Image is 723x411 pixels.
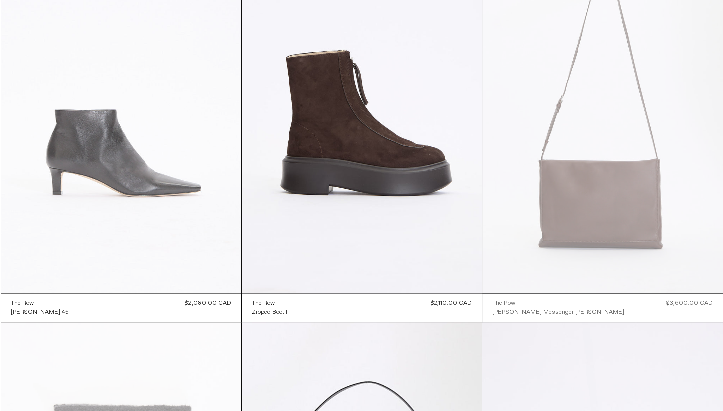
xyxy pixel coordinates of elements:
[252,299,287,308] a: The Row
[11,308,69,317] div: [PERSON_NAME] 45
[11,308,69,317] a: [PERSON_NAME] 45
[492,308,624,317] div: [PERSON_NAME] Messenger [PERSON_NAME]
[666,299,713,308] div: $3,600.00 CAD
[252,308,287,317] a: Zipped Boot I
[492,299,515,308] div: The Row
[252,308,287,317] div: Zipped Boot I
[11,299,34,308] div: The Row
[185,299,231,308] div: $2,080.00 CAD
[492,308,624,317] a: [PERSON_NAME] Messenger [PERSON_NAME]
[252,299,275,308] div: The Row
[492,299,624,308] a: The Row
[431,299,472,308] div: $2,110.00 CAD
[11,299,69,308] a: The Row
